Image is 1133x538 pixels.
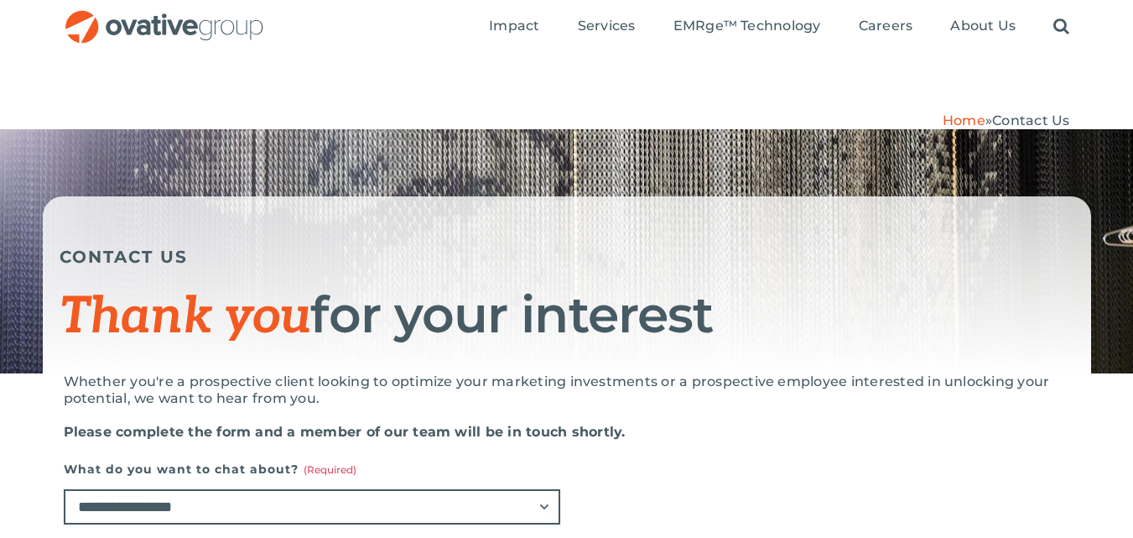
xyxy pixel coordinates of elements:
span: Thank you [60,287,311,347]
label: What do you want to chat about? [64,457,560,481]
span: Careers [859,18,913,34]
h1: for your interest [60,288,1074,344]
span: Contact Us [992,112,1069,128]
a: Services [578,18,636,36]
a: Careers [859,18,913,36]
h5: CONTACT US [60,247,1074,267]
strong: Please complete the form and a member of our team will be in touch shortly. [64,424,626,440]
span: » [943,112,1070,128]
a: EMRge™ Technology [673,18,821,36]
a: About Us [950,18,1016,36]
a: Home [943,112,985,128]
p: Whether you're a prospective client looking to optimize your marketing investments or a prospecti... [64,373,1070,407]
span: EMRge™ Technology [673,18,821,34]
span: (Required) [304,463,356,476]
span: About Us [950,18,1016,34]
a: Search [1053,18,1069,36]
a: OG_Full_horizontal_RGB [64,8,265,24]
a: Impact [489,18,539,36]
span: Impact [489,18,539,34]
span: Services [578,18,636,34]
